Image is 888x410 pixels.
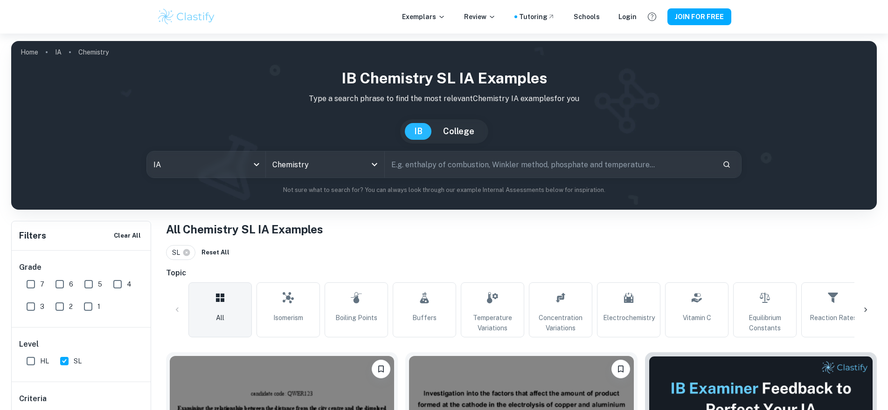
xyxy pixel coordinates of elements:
[11,41,877,210] img: profile cover
[719,157,735,172] button: Search
[97,301,100,312] span: 1
[19,262,144,273] h6: Grade
[19,93,869,104] p: Type a search phrase to find the most relevant Chemistry IA examples for you
[19,185,869,195] p: Not sure what to search for? You can always look through our example Internal Assessments below f...
[172,247,184,258] span: SL
[78,47,109,57] p: Chemistry
[166,267,877,279] h6: Topic
[19,339,144,350] h6: Level
[40,356,49,366] span: HL
[69,301,73,312] span: 2
[40,279,44,289] span: 7
[574,12,600,22] a: Schools
[21,46,38,59] a: Home
[464,12,496,22] p: Review
[157,7,216,26] img: Clastify logo
[434,123,484,140] button: College
[166,245,195,260] div: SL
[55,46,62,59] a: IA
[19,393,47,404] h6: Criteria
[603,313,655,323] span: Electrochemistry
[683,313,711,323] span: Vitamin C
[385,151,715,178] input: E.g. enthalpy of combustion, Winkler method, phosphate and temperature...
[69,279,73,289] span: 6
[273,313,303,323] span: Isomerism
[166,221,877,238] h1: All Chemistry SL IA Examples
[618,12,637,22] a: Login
[611,360,630,378] button: Please log in to bookmark exemplars
[98,279,102,289] span: 5
[372,360,390,378] button: Please log in to bookmark exemplars
[810,313,857,323] span: Reaction Rates
[147,151,265,178] div: IA
[533,313,588,333] span: Concentration Variations
[216,313,224,323] span: All
[111,229,143,243] button: Clear All
[19,229,46,242] h6: Filters
[127,279,132,289] span: 4
[40,301,44,312] span: 3
[74,356,82,366] span: SL
[405,123,432,140] button: IB
[412,313,437,323] span: Buffers
[644,9,660,25] button: Help and Feedback
[335,313,377,323] span: Boiling Points
[737,313,792,333] span: Equilibrium Constants
[19,67,869,89] h1: IB Chemistry SL IA examples
[519,12,555,22] a: Tutoring
[667,8,731,25] button: JOIN FOR FREE
[402,12,445,22] p: Exemplars
[465,313,520,333] span: Temperature Variations
[368,158,381,171] button: Open
[199,246,232,260] button: Reset All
